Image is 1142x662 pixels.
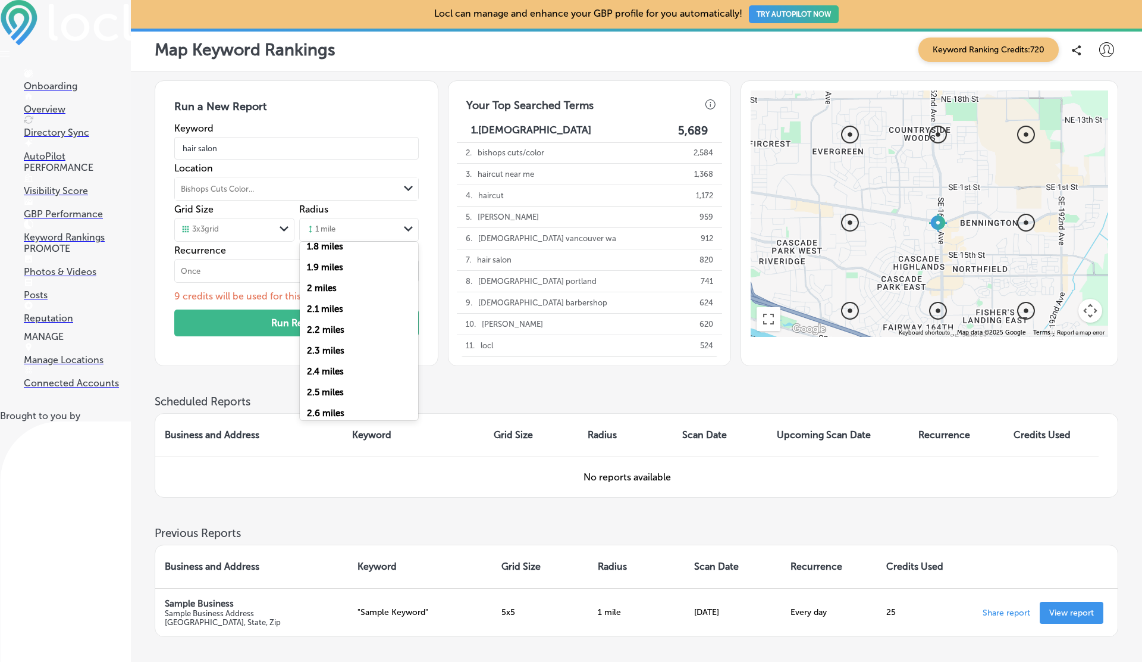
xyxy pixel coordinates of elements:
td: "Sample Keyword" [348,588,492,636]
p: Onboarding [24,80,131,92]
h3: Run a New Report [174,100,418,123]
p: [DEMOGRAPHIC_DATA] vancouver wa [478,228,616,249]
th: Scan Date [673,414,767,457]
p: PERFORMANCE [24,162,131,173]
th: Recurrence [909,414,1004,457]
p: 12 . [466,357,475,377]
th: Scan Date [685,545,781,588]
p: Sample Business [165,598,338,609]
th: Credits Used [1004,414,1099,457]
p: Map Keyword Rankings [155,40,335,60]
label: Keyword [174,123,418,134]
p: Connected Accounts [24,377,131,389]
p: 1,368 [694,164,713,185]
a: Terms (opens in new tab) [1033,329,1050,336]
div: 1 mile [306,224,335,235]
p: haircut near me [478,164,534,185]
th: Credits Used [877,545,973,588]
label: Location [174,163,418,174]
label: 5,689 [678,124,708,138]
p: MANAGE [24,331,131,342]
div: 3 x 3 grid [181,224,219,235]
p: 2,584 [694,142,713,163]
td: Every day [781,588,877,636]
p: Overview [24,104,131,115]
a: AutoPilot [24,139,131,162]
a: Manage Locations [24,343,131,366]
p: 8 . [466,271,472,292]
p: 5 . [466,207,472,227]
label: Radius [299,204,328,215]
label: 2.1 miles [307,304,343,314]
label: 2.3 miles [307,345,344,356]
p: haircuts near me [481,357,541,377]
a: Connected Accounts [24,366,131,389]
p: 11 . [466,335,475,356]
p: [DEMOGRAPHIC_DATA] portland [478,271,597,292]
p: 9 credits will be used for this report [174,291,418,302]
label: 2.6 miles [307,408,344,419]
p: [PERSON_NAME] [482,314,543,335]
p: Directory Sync [24,127,131,138]
h3: Previous Reports [155,526,1118,540]
a: Visibility Score [24,174,131,196]
p: 2 . [466,142,472,163]
span: Map data ©2025 Google [957,329,1026,336]
p: [DEMOGRAPHIC_DATA] barbershop [478,292,607,313]
p: 449 [699,357,713,377]
p: GBP Performance [24,208,131,220]
h3: Your Top Searched Terms [457,89,603,115]
a: Report a map error [1057,329,1105,336]
div: Bishops Cuts Color... [181,185,254,193]
p: 6 . [466,228,472,249]
td: [DATE] [685,588,781,636]
p: haircut [478,185,504,206]
th: Keyword [343,414,484,457]
p: 7 . [466,249,471,270]
p: 10 . [466,314,476,335]
th: Upcoming Scan Date [767,414,909,457]
h3: Scheduled Reports [155,395,1118,408]
p: bishops cuts/color [478,142,544,163]
label: 2.5 miles [307,387,344,398]
th: Business and Address [155,414,343,457]
a: Overview [24,92,131,115]
p: 820 [699,249,713,270]
a: View report [1040,602,1103,624]
p: Sample Business Address [GEOGRAPHIC_DATA], State, Zip [165,609,338,627]
label: Grid Size [174,204,214,215]
img: Google [789,321,829,337]
p: [PERSON_NAME] [478,207,539,227]
a: Onboarding [24,69,131,92]
a: Directory Sync [24,115,131,138]
td: 5x5 [492,588,588,636]
div: Once [181,267,200,276]
p: Reputation [24,313,131,324]
p: PROMOTE [24,243,131,254]
p: 912 [701,228,713,249]
p: 4 . [466,185,472,206]
button: Toggle fullscreen view [757,307,780,331]
td: 1 mile [588,588,685,636]
button: Map camera controls [1078,299,1102,323]
th: Radius [578,414,673,457]
a: GBP Performance [24,197,131,220]
span: Keyword Ranking Credits: 720 [918,38,1059,62]
p: 959 [699,207,713,227]
td: 25 [877,588,973,636]
p: Keyword Rankings [24,232,131,243]
p: Posts [24,289,131,301]
th: Business and Address [155,545,348,588]
th: Grid Size [492,545,588,588]
button: Keyboard shortcuts [899,329,950,337]
th: Keyword [348,545,492,588]
p: 3 . [466,164,472,185]
label: 2.2 miles [307,324,344,335]
label: Recurrence [174,245,418,256]
a: Reputation [24,301,131,324]
button: TRY AUTOPILOT NOW [749,5,839,23]
p: Manage Locations [24,354,131,366]
input: Search Keyword [174,132,418,165]
th: Grid Size [484,414,578,457]
label: 1.9 miles [307,262,343,273]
